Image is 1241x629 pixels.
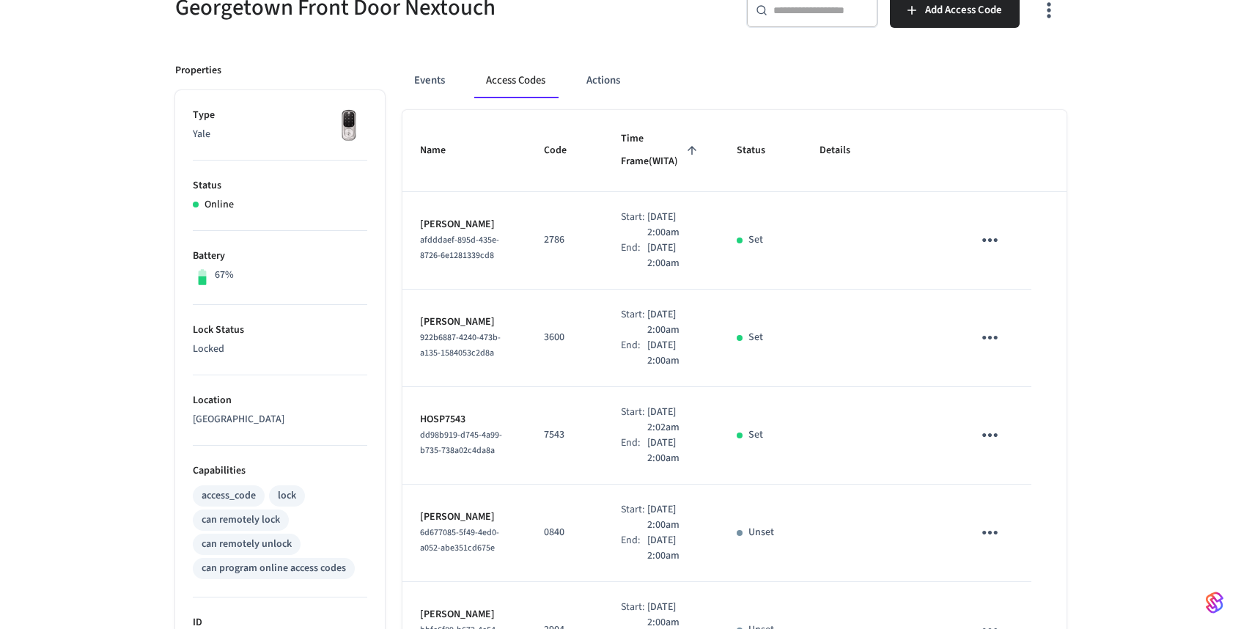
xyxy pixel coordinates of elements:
p: Location [193,393,367,408]
p: 0840 [544,525,586,540]
span: Code [544,139,586,162]
span: Name [420,139,465,162]
p: [DATE] 2:00am [647,307,701,338]
p: [GEOGRAPHIC_DATA] [193,412,367,427]
span: dd98b919-d745-4a99-b735-738a02c4da8a [420,429,502,457]
p: [DATE] 2:00am [647,435,701,466]
p: [DATE] 2:00am [647,210,701,240]
p: Status [193,178,367,194]
div: Start: [621,502,647,533]
span: Status [737,139,784,162]
p: 3600 [544,330,586,345]
p: Locked [193,342,367,357]
div: End: [621,240,647,271]
p: HOSP7543 [420,412,509,427]
img: SeamLogoGradient.69752ec5.svg [1206,591,1223,614]
div: can remotely unlock [202,537,292,552]
div: can remotely lock [202,512,280,528]
button: Access Codes [474,63,557,98]
span: Time Frame(WITA) [621,128,701,174]
span: 922b6887-4240-473b-a135-1584053c2d8a [420,331,501,359]
img: Yale Assure Touchscreen Wifi Smart Lock, Satin Nickel, Front [331,108,367,144]
p: Properties [175,63,221,78]
span: 6d677085-5f49-4ed0-a052-abe351cd675e [420,526,499,554]
p: 67% [215,268,234,283]
p: Unset [748,525,774,540]
p: [DATE] 2:00am [647,502,701,533]
div: Start: [621,405,647,435]
p: [PERSON_NAME] [420,217,509,232]
div: lock [278,488,296,504]
p: Lock Status [193,323,367,338]
p: [DATE] 2:00am [647,240,701,271]
span: afdddaef-895d-435e-8726-6e1281339cd8 [420,234,499,262]
span: Add Access Code [925,1,1002,20]
p: 7543 [544,427,586,443]
p: 2786 [544,232,586,248]
div: ant example [402,63,1067,98]
p: [PERSON_NAME] [420,510,509,525]
div: access_code [202,488,256,504]
div: End: [621,338,647,369]
p: Type [193,108,367,123]
div: can program online access codes [202,561,346,576]
p: Capabilities [193,463,367,479]
p: Set [748,232,763,248]
p: Battery [193,249,367,264]
p: Set [748,427,763,443]
div: End: [621,533,647,564]
p: Online [205,197,234,213]
span: Details [820,139,869,162]
p: [DATE] 2:00am [647,338,701,369]
p: [DATE] 2:00am [647,533,701,564]
p: Set [748,330,763,345]
p: Yale [193,127,367,142]
div: Start: [621,307,647,338]
p: [PERSON_NAME] [420,314,509,330]
div: Start: [621,210,647,240]
button: Actions [575,63,632,98]
p: [PERSON_NAME] [420,607,509,622]
button: Events [402,63,457,98]
div: End: [621,435,647,466]
p: [DATE] 2:02am [647,405,701,435]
